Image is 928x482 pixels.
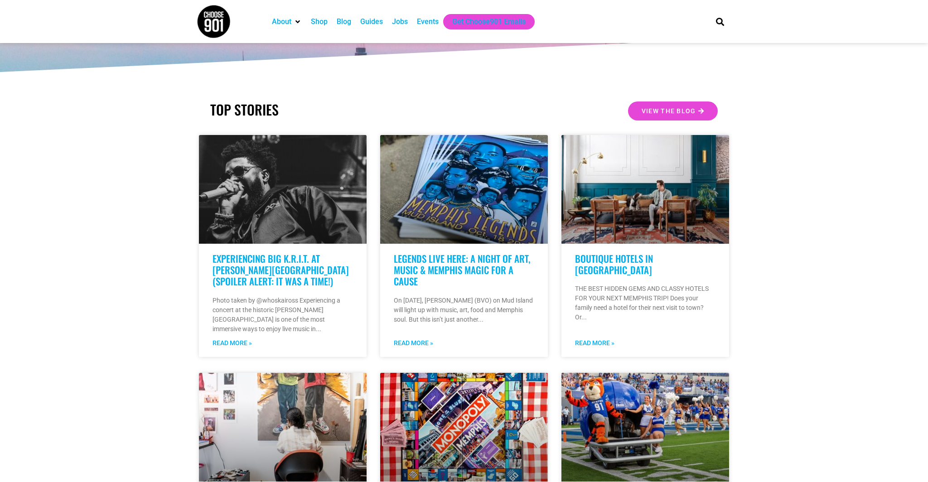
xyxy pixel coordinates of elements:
[360,16,383,27] a: Guides
[713,14,728,29] div: Search
[417,16,439,27] a: Events
[392,16,408,27] a: Jobs
[199,373,367,482] a: An artist sits in a chair painting a large portrait of two young musicians playing brass instrume...
[575,284,715,322] p: THE BEST HIDDEN GEMS AND CLASSY HOTELS FOR YOUR NEXT MEMPHIS TRIP! Does your family need a hotel ...
[213,251,349,288] a: Experiencing Big K.R.I.T. at [PERSON_NAME][GEOGRAPHIC_DATA] (Spoiler Alert: It was a time!)
[394,296,534,324] p: On [DATE], [PERSON_NAME] (BVO) on Mud Island will light up with music, art, food and Memphis soul...
[210,101,459,118] h2: TOP STORIES
[642,108,696,114] span: View the Blog
[213,338,252,348] a: Read more about Experiencing Big K.R.I.T. at Overton Park Shell (Spoiler Alert: It was a time!)
[575,251,653,277] a: Boutique Hotels in [GEOGRAPHIC_DATA]
[561,373,729,482] a: A mascot and cheerleaders on a blue vehicle celebrate on a football field, with more cheerleaders...
[213,296,353,334] p: Photo taken by @whoskaiross Experiencing a concert at the historic [PERSON_NAME][GEOGRAPHIC_DATA]...
[561,135,729,244] a: A man sits on a brown leather sofa in a stylish living room with teal walls, an ornate rug, and m...
[311,16,328,27] a: Shop
[272,16,291,27] a: About
[575,338,614,348] a: Read more about Boutique Hotels in Memphis
[394,338,433,348] a: Read more about LEGENDS LIVE HERE: A NIGHT OF ART, MUSIC & MEMPHIS MAGIC FOR A CAUSE
[394,251,530,288] a: LEGENDS LIVE HERE: A NIGHT OF ART, MUSIC & MEMPHIS MAGIC FOR A CAUSE
[452,16,526,27] a: Get Choose901 Emails
[337,16,351,27] a: Blog
[628,101,718,120] a: View the Blog
[267,14,701,29] nav: Main nav
[267,14,306,29] div: About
